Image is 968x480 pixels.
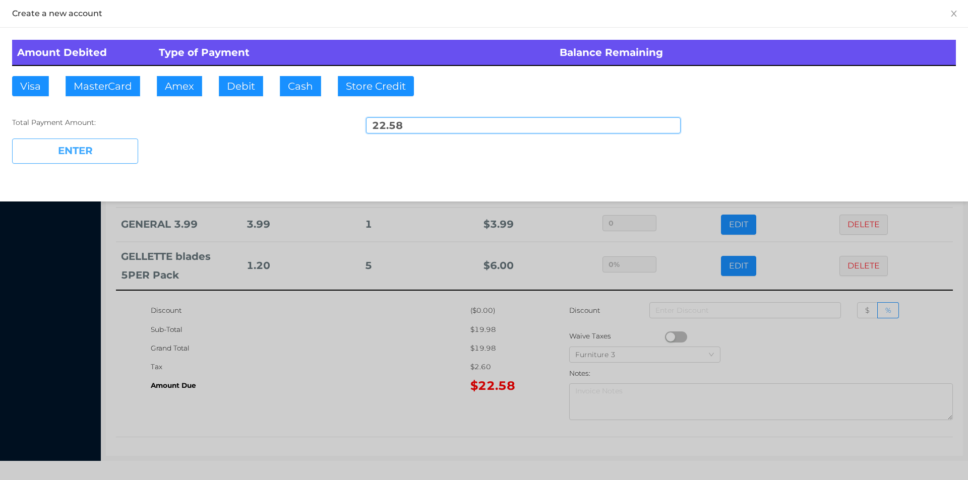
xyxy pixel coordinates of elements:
button: Debit [219,76,263,96]
div: Total Payment Amount: [12,117,327,128]
button: Amex [157,76,202,96]
button: Cash [280,76,321,96]
th: Balance Remaining [555,40,956,65]
th: Type of Payment [154,40,555,65]
th: Amount Debited [12,40,154,65]
button: MasterCard [66,76,140,96]
button: Visa [12,76,49,96]
i: icon: close [950,10,958,18]
button: ENTER [12,139,138,164]
button: Store Credit [338,76,414,96]
div: Create a new account [12,8,956,19]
